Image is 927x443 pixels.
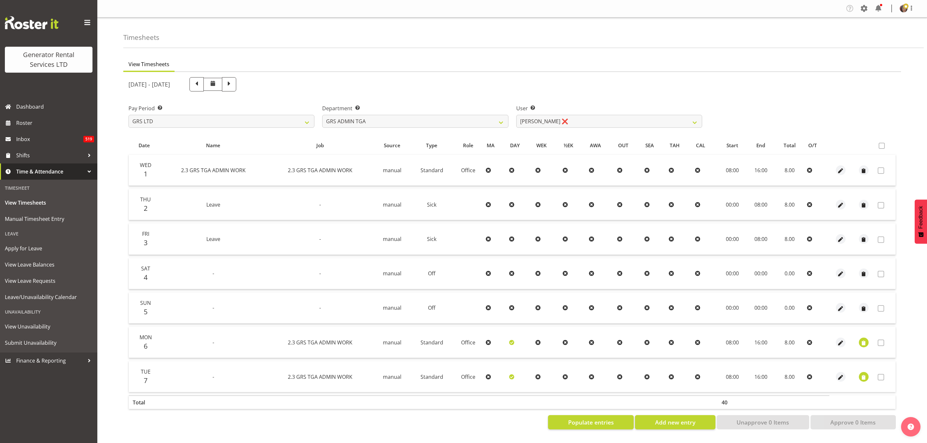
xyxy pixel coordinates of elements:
[808,142,817,149] span: O/T
[128,104,314,112] label: Pay Period
[213,339,214,346] span: -
[737,418,789,426] span: Unapprove 0 Items
[141,265,150,272] span: Sat
[319,304,321,311] span: -
[181,167,246,174] span: 2.3 GRS TGA ADMIN WORK
[128,81,170,88] h5: [DATE] - [DATE]
[775,361,805,392] td: 8.00
[383,304,401,311] span: manual
[5,260,92,269] span: View Leave Balances
[144,307,148,316] span: 5
[775,189,805,220] td: 8.00
[718,395,747,409] th: 40
[645,142,654,149] span: SEA
[5,338,92,348] span: Submit Unavailability
[16,102,94,112] span: Dashboard
[213,270,214,277] span: -
[461,339,475,346] span: Office
[747,293,775,324] td: 00:00
[564,142,573,149] span: ½EK
[410,327,453,358] td: Standard
[144,341,148,351] span: 6
[908,424,914,430] img: help-xxl-2.png
[747,223,775,255] td: 08:00
[775,327,805,358] td: 8.00
[747,327,775,358] td: 16:00
[144,273,148,282] span: 4
[129,395,160,409] th: Total
[123,34,159,41] h4: Timesheets
[775,258,805,289] td: 0.00
[696,142,705,149] span: CAL
[144,204,148,213] span: 2
[383,270,401,277] span: manual
[756,142,765,149] span: End
[536,142,547,149] span: WEK
[2,273,96,289] a: View Leave Requests
[384,142,400,149] span: Source
[383,235,401,243] span: manual
[2,227,96,240] div: Leave
[718,258,747,289] td: 00:00
[568,418,614,426] span: Populate entries
[516,104,702,112] label: User
[2,289,96,305] a: Leave/Unavailability Calendar
[655,418,695,426] span: Add new entry
[16,167,84,176] span: Time & Attendance
[383,201,401,208] span: manual
[2,257,96,273] a: View Leave Balances
[83,136,94,142] span: 519
[775,293,805,324] td: 0.00
[915,199,927,244] button: Feedback - Show survey
[747,189,775,220] td: 08:00
[2,240,96,257] a: Apply for Leave
[410,361,453,392] td: Standard
[5,276,92,286] span: View Leave Requests
[726,142,738,149] span: Start
[2,305,96,318] div: Unavailability
[213,373,214,380] span: -
[784,142,796,149] span: Total
[5,16,58,29] img: Rosterit website logo
[718,327,747,358] td: 08:00
[2,335,96,351] a: Submit Unavailability
[635,415,715,429] button: Add new entry
[144,376,148,385] span: 7
[140,196,151,203] span: Thu
[144,169,148,178] span: 1
[718,361,747,392] td: 08:00
[2,211,96,227] a: Manual Timesheet Entry
[410,155,453,186] td: Standard
[16,356,84,365] span: Finance & Reporting
[2,318,96,335] a: View Unavailability
[316,142,324,149] span: Job
[5,292,92,302] span: Leave/Unavailability Calendar
[718,189,747,220] td: 00:00
[288,373,352,380] span: 2.3 GRS TGA ADMIN WORK
[618,142,628,149] span: OUT
[747,361,775,392] td: 16:00
[142,230,149,237] span: Fri
[590,142,601,149] span: AWA
[461,373,475,380] span: Office
[900,5,908,12] img: katherine-lothianc04ae7ec56208e078627d80ad3866cf0.png
[5,244,92,253] span: Apply for Leave
[206,142,220,149] span: Name
[16,150,84,160] span: Shifts
[548,415,634,429] button: Populate entries
[718,223,747,255] td: 00:00
[319,270,321,277] span: -
[140,162,152,169] span: Wed
[918,206,924,229] span: Feedback
[410,223,453,255] td: Sick
[811,415,896,429] button: Approve 0 Items
[410,258,453,289] td: Off
[718,155,747,186] td: 08:00
[213,304,214,311] span: -
[322,104,508,112] label: Department
[5,214,92,224] span: Manual Timesheet Entry
[747,258,775,289] td: 00:00
[16,134,83,144] span: Inbox
[5,322,92,331] span: View Unavailability
[319,201,321,208] span: -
